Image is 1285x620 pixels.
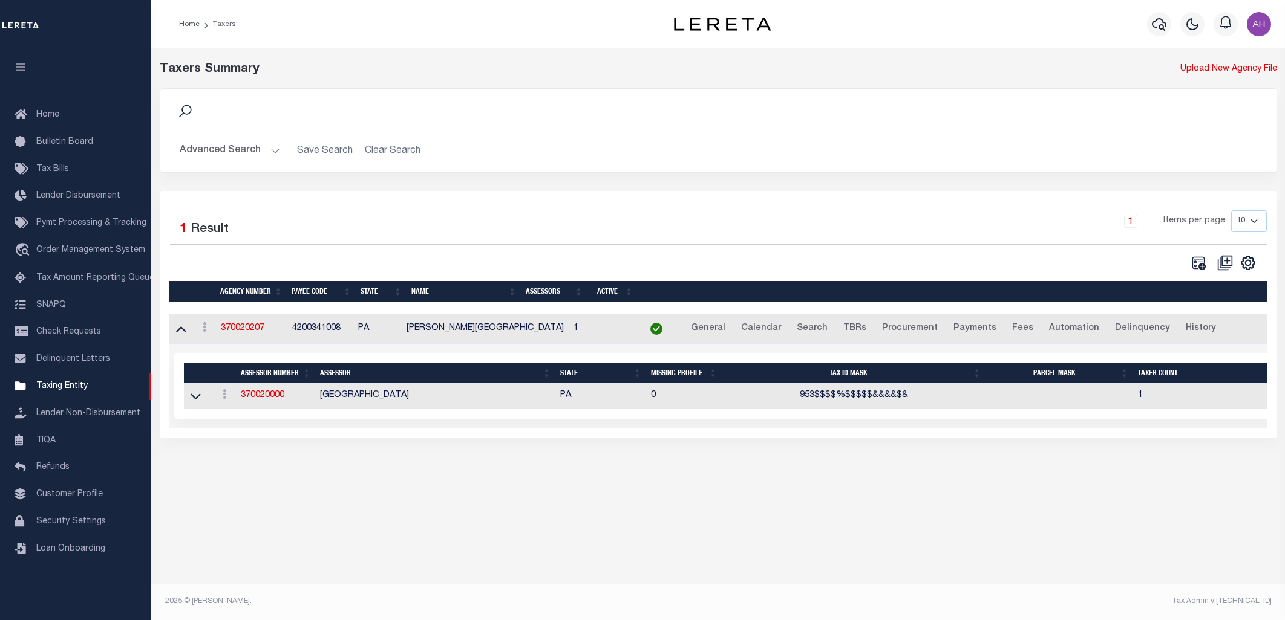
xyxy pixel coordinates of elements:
[646,363,722,384] th: Missing Profile: activate to sort column ascending
[1180,63,1277,76] a: Upload New Agency File
[156,596,719,607] div: 2025 © [PERSON_NAME].
[36,111,59,119] span: Home
[180,139,280,163] button: Advanced Search
[877,319,943,338] a: Procurement
[315,363,555,384] th: Assessor: activate to sort column ascending
[1133,363,1278,384] th: Taxer Count: activate to sort column ascending
[1163,215,1225,228] span: Items per page
[402,314,569,344] td: [PERSON_NAME][GEOGRAPHIC_DATA]
[407,281,521,302] th: Name: activate to sort column ascending
[36,544,105,553] span: Loan Onboarding
[241,391,284,399] a: 370020000
[36,382,88,390] span: Taxing Entity
[200,19,236,30] li: Taxers
[587,281,638,302] th: Active: activate to sort column ascending
[736,319,786,338] a: Calendar
[353,314,401,344] td: PA
[1110,319,1175,338] a: Delinquency
[1247,12,1271,36] img: svg+xml;base64,PHN2ZyB4bWxucz0iaHR0cDovL3d3dy53My5vcmcvMjAwMC9zdmciIHBvaW50ZXItZXZlbnRzPSJub25lIi...
[1007,319,1039,338] a: Fees
[36,436,56,444] span: TIQA
[1180,319,1221,338] a: History
[650,323,662,335] img: check-icon-green.svg
[180,223,187,236] span: 1
[36,192,120,200] span: Lender Disbursement
[221,324,264,332] a: 370020207
[569,314,633,344] td: 1
[1133,384,1278,408] td: 1
[800,391,908,399] span: 953$$$$%$$$$$&&&&$&
[791,319,833,338] a: Search
[179,21,200,28] a: Home
[36,138,93,146] span: Bulletin Board
[555,363,646,384] th: State: activate to sort column ascending
[356,281,407,302] th: State: activate to sort column ascending
[160,60,993,79] div: Taxers Summary
[287,314,354,344] td: 4200341008
[555,384,646,408] td: PA
[646,384,722,408] td: 0
[838,319,872,338] a: TBRs
[15,243,34,259] i: travel_explore
[191,220,229,239] label: Result
[948,319,1002,338] a: Payments
[36,328,101,336] span: Check Requests
[1124,215,1137,228] a: 1
[674,18,771,31] img: logo-dark.svg
[315,384,555,408] td: [GEOGRAPHIC_DATA]
[236,363,315,384] th: Assessor Number: activate to sort column ascending
[685,319,731,338] a: General
[36,246,145,254] span: Order Management System
[722,363,986,384] th: Tax ID Mask: activate to sort column ascending
[638,281,1269,302] th: &nbsp;
[521,281,587,302] th: Assessors: activate to sort column ascending
[36,219,146,227] span: Pymt Processing & Tracking
[36,409,140,418] span: Lender Non-Disbursement
[36,355,110,363] span: Delinquent Letters
[36,517,106,526] span: Security Settings
[287,281,356,302] th: Payee Code: activate to sort column ascending
[36,300,66,309] span: SNAPQ
[986,363,1133,384] th: Parcel Mask: activate to sort column ascending
[215,281,287,302] th: Agency Number: activate to sort column ascending
[727,596,1272,607] div: Tax Admin v.[TECHNICAL_ID]
[36,490,103,499] span: Customer Profile
[36,165,69,173] span: Tax Bills
[1044,319,1105,338] a: Automation
[36,463,70,471] span: Refunds
[36,274,154,282] span: Tax Amount Reporting Queue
